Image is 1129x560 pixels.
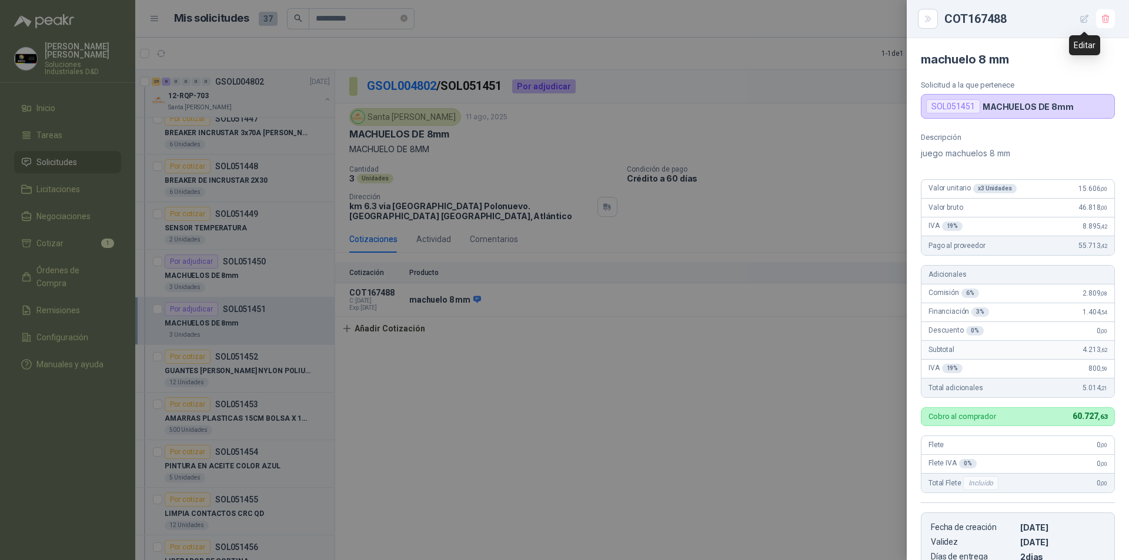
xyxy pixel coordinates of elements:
[1083,384,1107,392] span: 5.014
[921,52,1115,66] h4: machuelo 8 mm
[983,102,1074,112] p: MACHUELOS DE 8mm
[971,307,989,317] div: 3 %
[944,9,1115,28] div: COT167488
[1100,223,1107,230] span: ,42
[1078,185,1107,193] span: 15.606
[1088,364,1107,373] span: 800
[1083,222,1107,230] span: 8.895
[963,476,998,490] div: Incluido
[942,222,963,231] div: 19 %
[1100,385,1107,391] span: ,21
[1083,346,1107,354] span: 4.213
[928,184,1017,193] span: Valor unitario
[973,184,1017,193] div: x 3 Unidades
[928,222,963,231] span: IVA
[942,364,963,373] div: 19 %
[966,326,984,336] div: 0 %
[928,413,996,420] p: Cobro al comprador
[921,81,1115,89] p: Solicitud a la que pertenece
[1100,347,1107,353] span: ,62
[928,364,963,373] span: IVA
[1097,327,1107,335] span: 0
[1078,203,1107,212] span: 46.818
[921,146,1115,160] p: juego machuelos 8 mm
[928,441,944,449] span: Flete
[928,289,979,298] span: Comisión
[928,476,1001,490] span: Total Flete
[928,459,977,468] span: Flete IVA
[1097,441,1107,449] span: 0
[928,346,954,354] span: Subtotal
[928,307,989,317] span: Financiación
[1020,522,1105,532] p: [DATE]
[1069,35,1100,55] div: Editar
[1100,290,1107,297] span: ,08
[931,537,1016,547] p: Validez
[1100,328,1107,334] span: ,00
[1083,289,1107,297] span: 2.809
[928,203,963,212] span: Valor bruto
[1100,186,1107,192] span: ,00
[1100,243,1107,249] span: ,42
[959,459,977,468] div: 0 %
[1100,309,1107,316] span: ,54
[926,99,980,113] div: SOL051451
[1100,461,1107,467] span: ,00
[1100,480,1107,487] span: ,00
[1083,308,1107,316] span: 1.404
[1073,411,1107,421] span: 60.727
[921,133,1115,142] p: Descripción
[921,378,1114,397] div: Total adicionales
[1100,365,1107,372] span: ,59
[1098,413,1107,421] span: ,63
[921,12,935,26] button: Close
[1100,442,1107,448] span: ,00
[921,266,1114,284] div: Adicionales
[1020,537,1105,547] p: [DATE]
[1100,204,1107,211] span: ,00
[928,242,986,250] span: Pago al proveedor
[1078,242,1107,250] span: 55.713
[931,522,1016,532] p: Fecha de creación
[1097,460,1107,468] span: 0
[928,326,984,336] span: Descuento
[1097,479,1107,487] span: 0
[961,289,979,298] div: 6 %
